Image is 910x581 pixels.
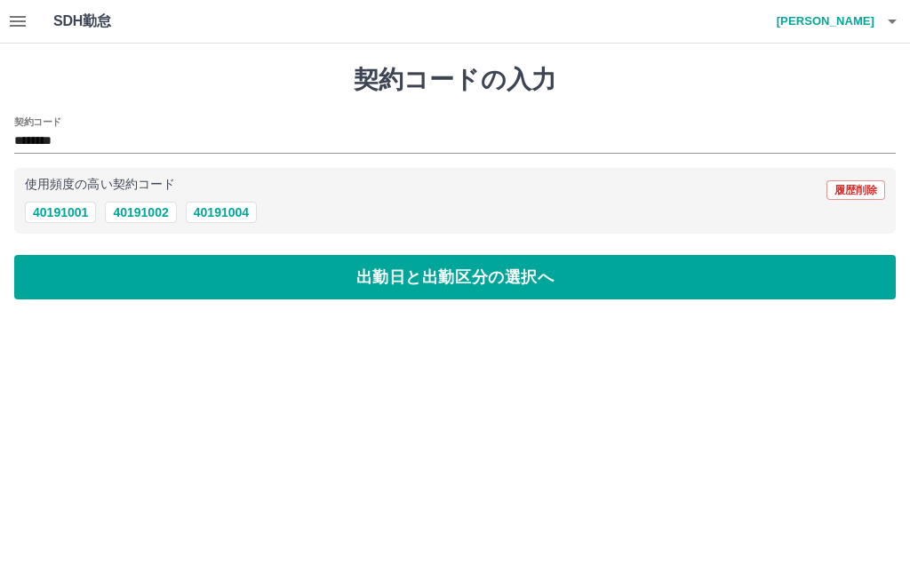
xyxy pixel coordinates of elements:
[186,202,257,223] button: 40191004
[14,65,896,95] h1: 契約コードの入力
[25,202,96,223] button: 40191001
[826,180,885,200] button: 履歴削除
[105,202,176,223] button: 40191002
[14,115,61,129] h2: 契約コード
[25,179,175,191] p: 使用頻度の高い契約コード
[14,255,896,299] button: 出勤日と出勤区分の選択へ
